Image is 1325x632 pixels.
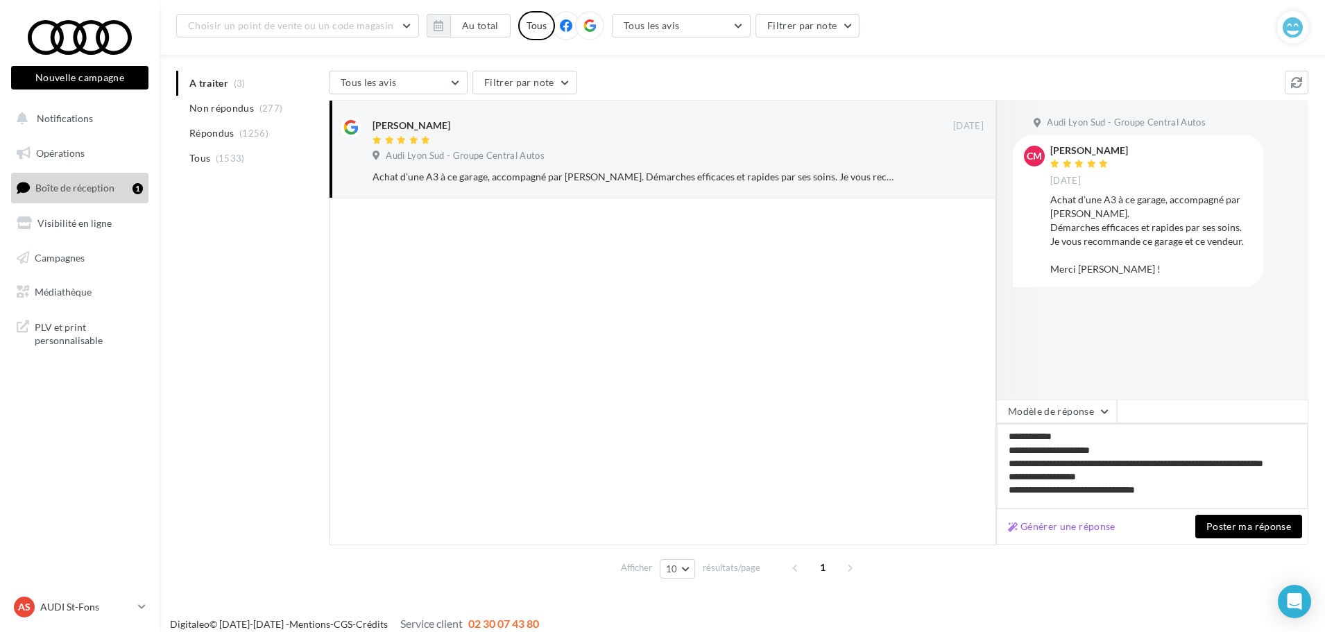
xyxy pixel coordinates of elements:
[132,183,143,194] div: 1
[189,101,254,115] span: Non répondus
[1278,585,1311,618] div: Open Intercom Messenger
[953,120,984,133] span: [DATE]
[373,170,894,184] div: Achat d’une A3 à ce garage, accompagné par [PERSON_NAME]. Démarches efficaces et rapides par ses ...
[8,139,151,168] a: Opérations
[8,173,151,203] a: Boîte de réception1
[8,277,151,307] a: Médiathèque
[334,618,352,630] a: CGS
[189,151,210,165] span: Tous
[35,318,143,348] span: PLV et print personnalisable
[755,14,860,37] button: Filtrer par note
[386,150,545,162] span: Audi Lyon Sud - Groupe Central Autos
[1027,149,1042,163] span: CM
[427,14,511,37] button: Au total
[703,561,760,574] span: résultats/page
[996,400,1117,423] button: Modèle de réponse
[666,563,678,574] span: 10
[621,561,652,574] span: Afficher
[660,559,695,579] button: 10
[612,14,751,37] button: Tous les avis
[40,600,132,614] p: AUDI St-Fons
[1047,117,1206,129] span: Audi Lyon Sud - Groupe Central Autos
[216,153,245,164] span: (1533)
[11,66,148,89] button: Nouvelle campagne
[35,286,92,298] span: Médiathèque
[472,71,577,94] button: Filtrer par note
[356,618,388,630] a: Crédits
[341,76,397,88] span: Tous les avis
[36,147,85,159] span: Opérations
[450,14,511,37] button: Au total
[239,128,268,139] span: (1256)
[11,594,148,620] a: AS AUDI St-Fons
[170,618,210,630] a: Digitaleo
[170,618,539,630] span: © [DATE]-[DATE] - - -
[35,251,85,263] span: Campagnes
[18,600,31,614] span: AS
[1050,146,1128,155] div: [PERSON_NAME]
[1002,518,1121,535] button: Générer une réponse
[289,618,330,630] a: Mentions
[812,556,834,579] span: 1
[400,617,463,630] span: Service client
[518,11,555,40] div: Tous
[8,104,146,133] button: Notifications
[1195,515,1302,538] button: Poster ma réponse
[188,19,393,31] span: Choisir un point de vente ou un code magasin
[259,103,283,114] span: (277)
[35,182,114,194] span: Boîte de réception
[176,14,419,37] button: Choisir un point de vente ou un code magasin
[624,19,680,31] span: Tous les avis
[189,126,234,140] span: Répondus
[329,71,468,94] button: Tous les avis
[37,112,93,124] span: Notifications
[468,617,539,630] span: 02 30 07 43 80
[8,312,151,353] a: PLV et print personnalisable
[37,217,112,229] span: Visibilité en ligne
[8,209,151,238] a: Visibilité en ligne
[8,244,151,273] a: Campagnes
[1050,175,1081,187] span: [DATE]
[373,119,450,133] div: [PERSON_NAME]
[1050,193,1253,276] div: Achat d’une A3 à ce garage, accompagné par [PERSON_NAME]. Démarches efficaces et rapides par ses ...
